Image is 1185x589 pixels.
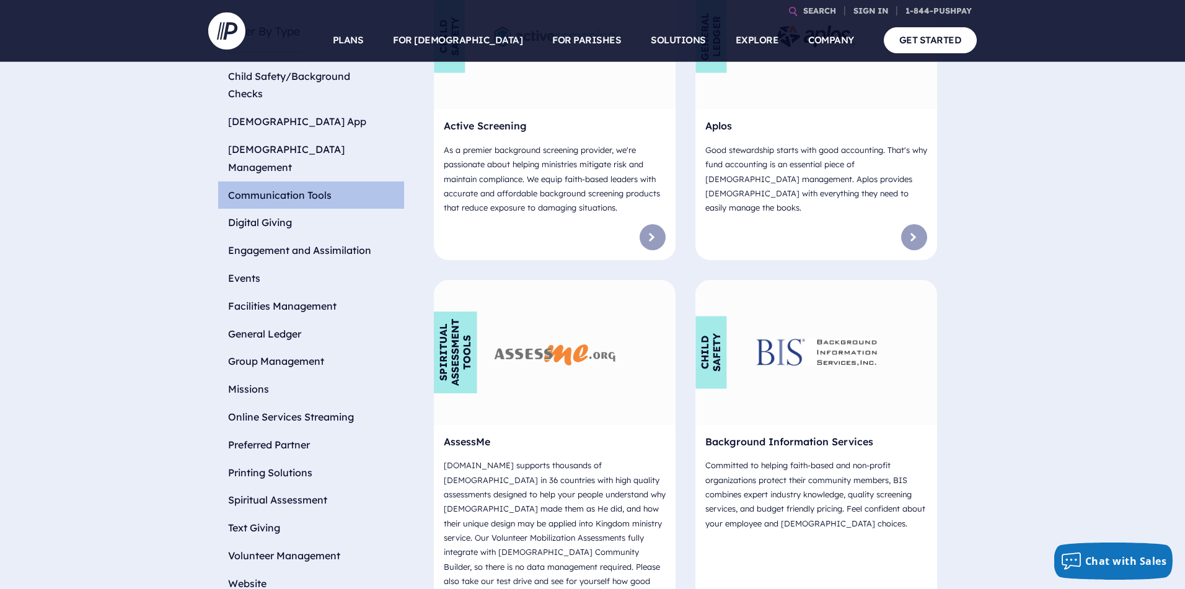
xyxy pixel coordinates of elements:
li: Child Safety/Background Checks [218,63,404,108]
a: COMPANY [808,19,854,62]
li: [DEMOGRAPHIC_DATA] Management [218,136,404,181]
h6: Aplos [705,119,927,137]
a: PLANS [333,19,364,62]
li: Engagement and Assimilation [218,237,404,264]
h6: AssessMe [444,435,666,453]
h6: Active Screening [444,119,666,137]
li: Volunteer Management [218,542,404,570]
img: AssessMe - Logo [495,339,615,365]
li: [DEMOGRAPHIC_DATA] App [218,108,404,136]
span: Chat with Sales [1085,554,1167,568]
img: Background Information Services - Logo [756,339,877,366]
a: SOLUTIONS [651,19,706,62]
li: Digital Giving [218,209,404,237]
li: Text Giving [218,514,404,542]
li: Online Services Streaming [218,403,404,431]
li: Spiritual Assessment [218,486,404,514]
h6: Background Information Services [705,435,927,453]
a: GET STARTED [884,27,977,53]
li: Group Management [218,347,404,375]
p: Committed to helping faith-based and non-profit organizations protect their community members, BI... [705,453,927,536]
li: Preferred Partner [218,431,404,459]
a: FOR PARISHES [552,19,621,62]
div: Child Safety [695,316,726,388]
li: Facilities Management [218,292,404,320]
li: Printing Solutions [218,459,404,487]
button: Chat with Sales [1054,543,1173,580]
div: Spiritual Assessment Tools [434,312,477,393]
a: FOR [DEMOGRAPHIC_DATA] [393,19,522,62]
p: As a premier background screening provider, we're passionate about helping ministries mitigate ri... [444,138,666,220]
p: Good stewardship starts with good accounting. That's why fund accounting is an essential piece of... [705,138,927,220]
a: EXPLORE [736,19,779,62]
li: General Ledger [218,320,404,348]
li: Missions [218,375,404,403]
li: Events [218,264,404,292]
li: Communication Tools [218,181,404,209]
